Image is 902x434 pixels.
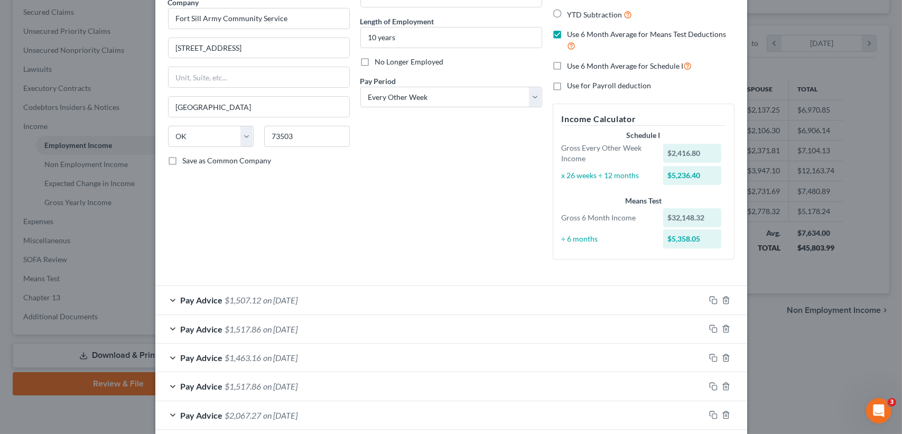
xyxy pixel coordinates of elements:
span: Pay Advice [181,324,223,334]
span: $1,517.86 [225,324,262,334]
span: $1,507.12 [225,295,262,305]
input: Enter zip... [264,126,350,147]
span: Use for Payroll deduction [568,81,652,90]
h5: Income Calculator [562,113,726,126]
span: on [DATE] [264,353,298,363]
span: $2,067.27 [225,410,262,420]
span: YTD Subtraction [568,10,622,19]
div: Gross Every Other Week Income [556,143,658,164]
div: Means Test [562,196,726,206]
span: Pay Advice [181,353,223,363]
input: ex: 2 years [361,27,542,48]
iframe: Intercom live chat [866,398,891,423]
div: $5,236.40 [663,166,721,185]
span: on [DATE] [264,295,298,305]
div: x 26 weeks ÷ 12 months [556,170,658,181]
span: No Longer Employed [375,57,444,66]
span: $1,517.86 [225,381,262,391]
div: $2,416.80 [663,144,721,163]
span: on [DATE] [264,324,298,334]
input: Enter city... [169,97,349,117]
span: Pay Advice [181,381,223,391]
span: Use 6 Month Average for Schedule I [568,61,684,70]
div: Schedule I [562,130,726,141]
span: on [DATE] [264,381,298,391]
input: Enter address... [169,38,349,58]
input: Search company by name... [168,8,350,29]
input: Unit, Suite, etc... [169,67,349,87]
span: Pay Advice [181,410,223,420]
span: Use 6 Month Average for Means Test Deductions [568,30,727,39]
span: 3 [888,398,896,407]
span: on [DATE] [264,410,298,420]
span: Pay Period [360,77,396,86]
div: ÷ 6 months [556,234,658,244]
div: $5,358.05 [663,229,721,248]
span: Pay Advice [181,295,223,305]
span: Save as Common Company [183,156,272,165]
label: Length of Employment [360,16,434,27]
div: Gross 6 Month Income [556,213,658,223]
div: $32,148.32 [663,208,721,227]
span: $1,463.16 [225,353,262,363]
